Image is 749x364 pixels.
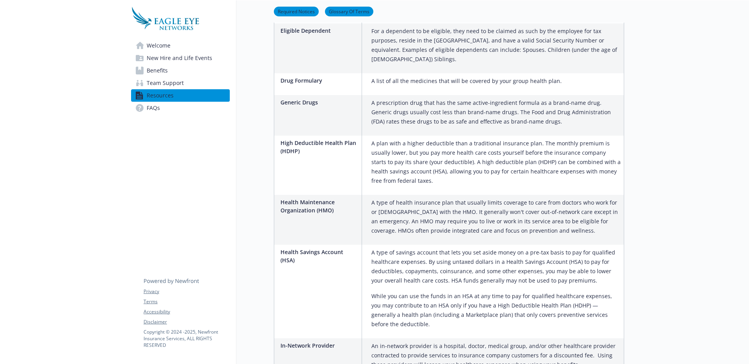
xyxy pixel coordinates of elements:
[147,64,168,77] span: Benefits
[371,139,621,186] p: A plan with a higher deductible than a traditional insurance plan. The monthly premium is usually...
[371,98,621,126] p: A prescription drug that has the same active-ingredient formula as a brand-name drug. Generic dru...
[371,76,562,86] p: A list of all the medicines that will be covered by your group health plan.
[147,39,170,52] span: Welcome
[144,288,229,295] a: Privacy
[280,198,359,214] p: Health Maintenance Organization (HMO)
[144,318,229,325] a: Disclaimer
[371,27,621,64] p: For a dependent to be eligible, they need to be claimed as such by the employee for tax purposes,...
[144,329,229,348] p: Copyright © 2024 - 2025 , Newfront Insurance Services, ALL RIGHTS RESERVED
[131,64,230,77] a: Benefits
[280,76,359,85] p: Drug Formulary
[147,89,174,102] span: Resources
[147,77,184,89] span: Team Support
[131,77,230,89] a: Team Support
[274,7,319,15] a: Required Notices
[131,102,230,114] a: FAQs
[147,102,160,114] span: FAQs
[280,139,359,155] p: High Deductible Health Plan (HDHP)
[371,198,621,235] p: A type of health insurance plan that usually limits coverage to care from doctors who work for or...
[280,248,359,264] p: Health Savings Account (HSA)
[147,52,212,64] span: New Hire and Life Events
[131,89,230,102] a: Resources
[280,98,359,106] p: Generic Drugs
[371,292,621,329] p: While you can use the funds in an HSA at any time to pay for qualified healthcare expenses, you m...
[131,39,230,52] a: Welcome
[144,308,229,315] a: Accessibility
[280,27,359,35] p: Eligible Dependent
[131,52,230,64] a: New Hire and Life Events
[325,7,373,15] a: Glossary Of Terms
[144,298,229,305] a: Terms
[371,248,621,285] p: A type of savings account that lets you set aside money on a pre-tax basis to pay for qualified h...
[280,341,359,350] p: In-Network Provider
